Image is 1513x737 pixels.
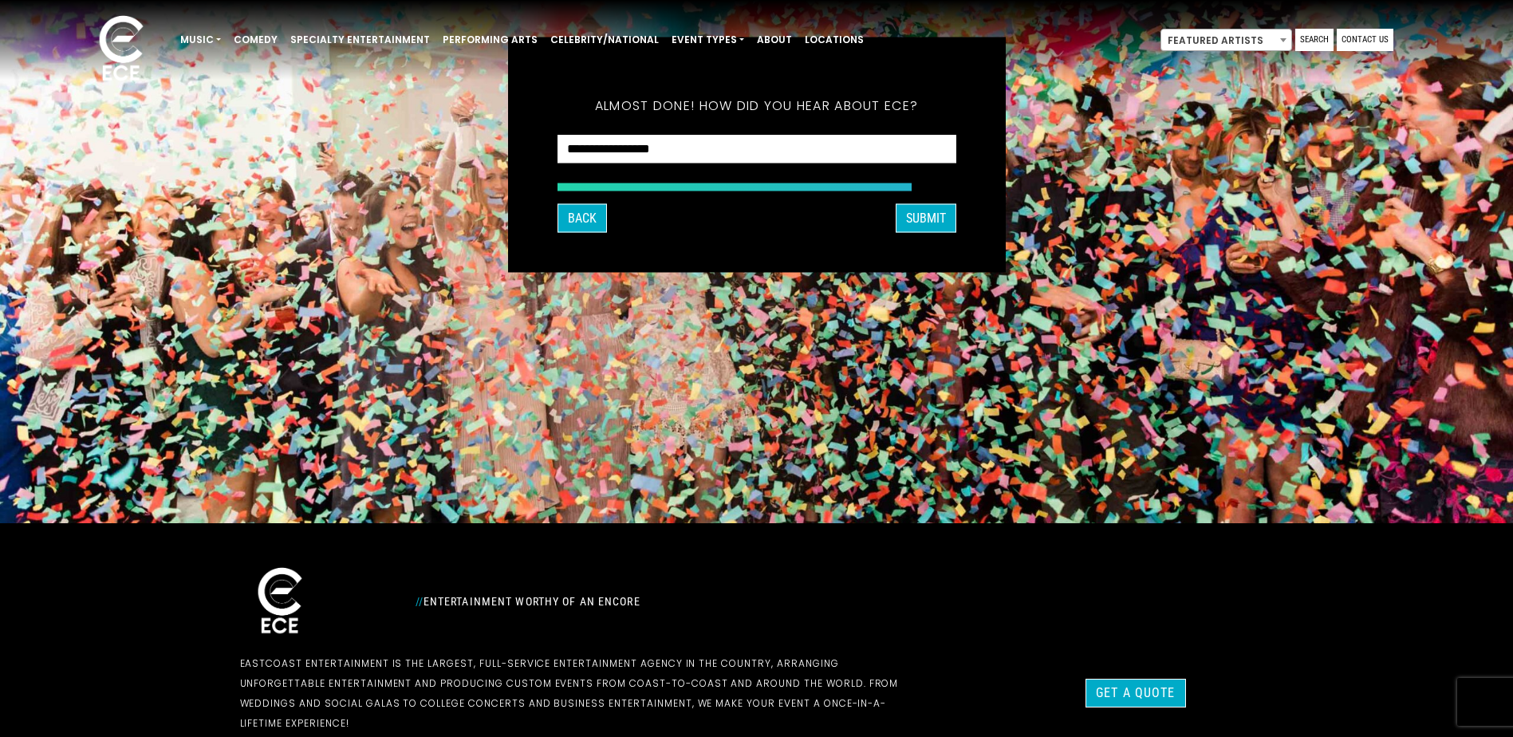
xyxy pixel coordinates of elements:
select: How did you hear about ECE [558,135,956,164]
div: Entertainment Worthy of an Encore [406,589,932,614]
img: ece_new_logo_whitev2-1.png [81,11,161,89]
a: Comedy [227,26,284,53]
a: Performing Arts [436,26,544,53]
a: Celebrity/National [544,26,665,53]
a: Locations [798,26,870,53]
a: Contact Us [1337,29,1393,51]
span: Featured Artists [1161,30,1291,52]
a: Search [1295,29,1334,51]
a: About [751,26,798,53]
img: ece_new_logo_whitev2-1.png [240,563,320,640]
a: Get a Quote [1085,679,1185,707]
button: Back [558,204,607,233]
button: SUBMIT [896,204,956,233]
p: EastCoast Entertainment is the largest, full-service entertainment agency in the country, arrangi... [240,653,923,733]
h5: Almost done! How did you hear about ECE? [558,77,956,135]
span: // [416,595,424,608]
a: Music [174,26,227,53]
span: Featured Artists [1160,29,1292,51]
a: Specialty Entertainment [284,26,436,53]
a: Event Types [665,26,751,53]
